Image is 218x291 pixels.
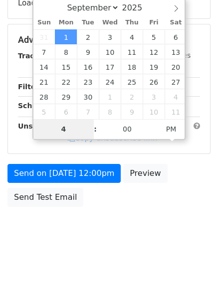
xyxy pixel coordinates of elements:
[77,29,99,44] span: September 2, 2025
[77,44,99,59] span: September 9, 2025
[165,74,187,89] span: September 27, 2025
[143,59,165,74] span: September 19, 2025
[33,104,55,119] span: October 5, 2025
[165,19,187,26] span: Sat
[77,74,99,89] span: September 23, 2025
[55,29,77,44] span: September 1, 2025
[119,3,155,12] input: Year
[18,122,67,130] strong: Unsubscribe
[165,59,187,74] span: September 20, 2025
[33,59,55,74] span: September 14, 2025
[97,119,158,139] input: Minute
[165,104,187,119] span: October 11, 2025
[121,29,143,44] span: September 4, 2025
[143,74,165,89] span: September 26, 2025
[121,89,143,104] span: October 2, 2025
[33,89,55,104] span: September 28, 2025
[121,44,143,59] span: September 11, 2025
[18,102,54,110] strong: Schedule
[99,74,121,89] span: September 24, 2025
[7,164,121,183] a: Send on [DATE] 12:00pm
[165,89,187,104] span: October 4, 2025
[55,44,77,59] span: September 8, 2025
[55,74,77,89] span: September 22, 2025
[99,29,121,44] span: September 3, 2025
[143,29,165,44] span: September 5, 2025
[77,104,99,119] span: October 7, 2025
[165,44,187,59] span: September 13, 2025
[55,89,77,104] span: September 29, 2025
[143,89,165,104] span: October 3, 2025
[165,29,187,44] span: September 6, 2025
[18,34,200,45] h5: Advanced
[33,19,55,26] span: Sun
[33,29,55,44] span: August 31, 2025
[55,104,77,119] span: October 6, 2025
[121,59,143,74] span: September 18, 2025
[123,164,167,183] a: Preview
[99,44,121,59] span: September 10, 2025
[143,44,165,59] span: September 12, 2025
[168,243,218,291] iframe: Chat Widget
[77,89,99,104] span: September 30, 2025
[143,19,165,26] span: Fri
[33,44,55,59] span: September 7, 2025
[99,59,121,74] span: September 17, 2025
[55,19,77,26] span: Mon
[33,119,94,139] input: Hour
[77,59,99,74] span: September 16, 2025
[121,74,143,89] span: September 25, 2025
[121,19,143,26] span: Thu
[77,19,99,26] span: Tue
[99,104,121,119] span: October 8, 2025
[7,188,83,207] a: Send Test Email
[18,83,43,91] strong: Filters
[143,104,165,119] span: October 10, 2025
[99,89,121,104] span: October 1, 2025
[158,119,185,139] span: Click to toggle
[94,119,97,139] span: :
[33,74,55,89] span: September 21, 2025
[55,59,77,74] span: September 15, 2025
[67,134,157,143] a: Copy unsubscribe link
[121,104,143,119] span: October 9, 2025
[18,52,51,60] strong: Tracking
[99,19,121,26] span: Wed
